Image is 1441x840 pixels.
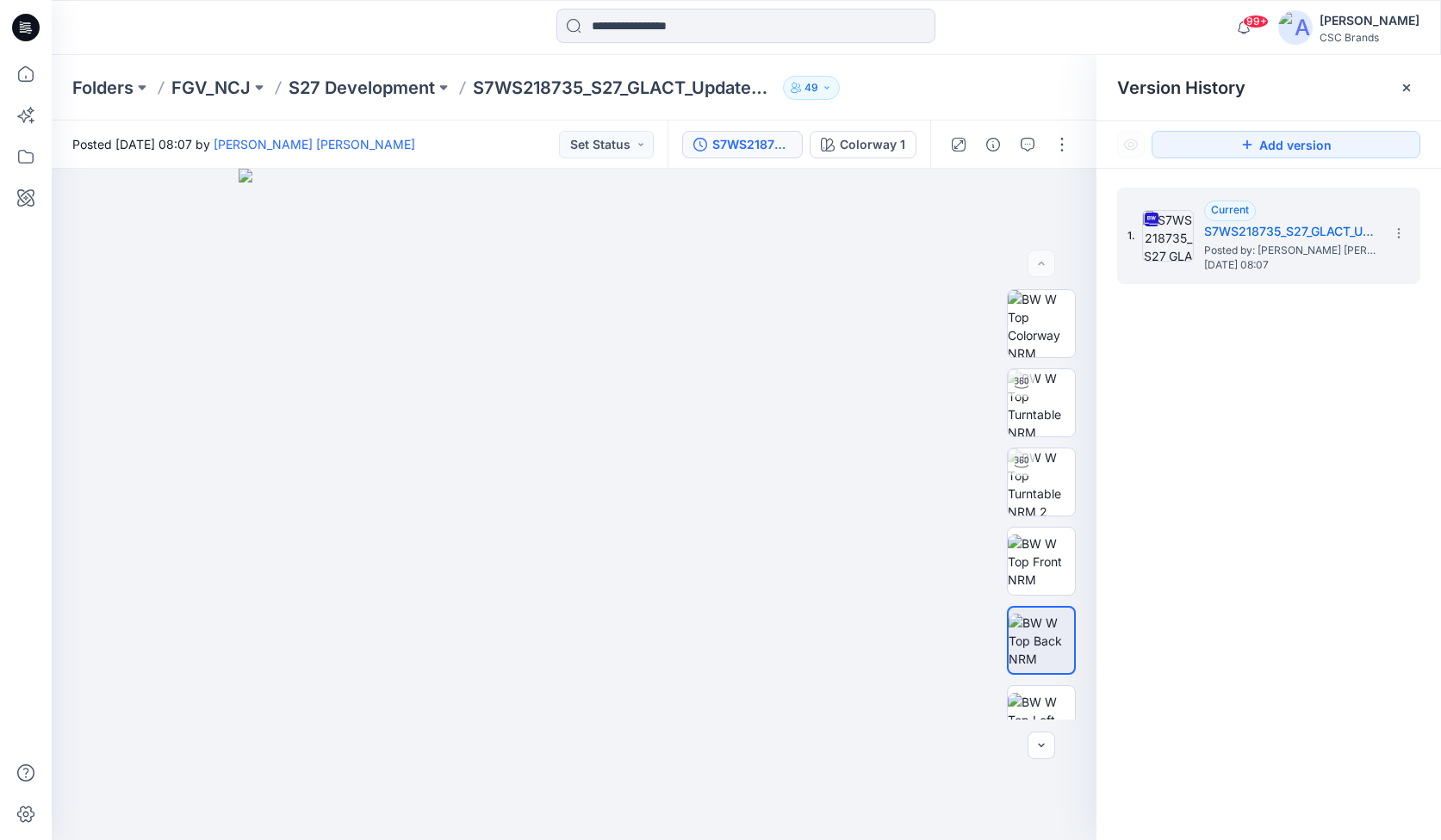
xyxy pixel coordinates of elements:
[1008,290,1075,357] img: BW W Top Colorway NRM
[214,137,415,151] a: [PERSON_NAME] [PERSON_NAME]
[840,135,905,154] div: Colorway 1
[1320,10,1419,31] div: [PERSON_NAME]
[1400,81,1413,95] button: Close
[1008,448,1075,516] img: BW W Top Turntable NRM 2
[289,76,435,100] a: S27 Development
[1117,131,1145,158] button: Show Hidden Versions
[979,131,1007,158] button: Details
[1243,15,1269,28] span: 99+
[1127,228,1135,244] span: 1.
[72,76,134,100] a: Folders
[682,131,803,158] button: S7WS218735_S27_GLACT_Updated_VP1_Hood UP
[1117,77,1245,98] span: Version History
[1008,534,1075,589] img: BW W Top Front NRM
[1278,10,1313,45] img: avatar
[804,78,818,97] p: 49
[1142,210,1194,262] img: S7WS218735_S27_GLACT_Updated_VP1_Hood UP
[1204,221,1376,242] h5: S7WS218735_S27_GLACT_Updated_VP1_Hood UP
[1152,131,1420,158] button: Add version
[1204,242,1376,259] span: Posted by: Mohammad Shahansha Ansari
[1211,203,1249,216] span: Current
[1008,369,1075,436] img: BW W Top Turntable NRM
[72,135,415,153] span: Posted [DATE] 08:07 by
[783,76,840,100] button: 49
[1320,31,1419,44] div: CSC Brands
[1009,614,1074,668] img: BW W Top Back NRM
[810,131,916,158] button: Colorway 1
[1204,259,1376,271] span: [DATE] 08:07
[171,76,251,100] a: FGV_NCJ
[712,135,792,154] div: S7WS218735_S27_GLACT_Updated_VP1_Hood UP
[473,76,776,100] p: S7WS218735_S27_GLACT_Updated_VP1_Hood UP
[1008,693,1075,747] img: BW W Top Left NRM
[239,169,910,840] img: eyJhbGciOiJIUzI1NiIsImtpZCI6IjAiLCJzbHQiOiJzZXMiLCJ0eXAiOiJKV1QifQ.eyJkYXRhIjp7InR5cGUiOiJzdG9yYW...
